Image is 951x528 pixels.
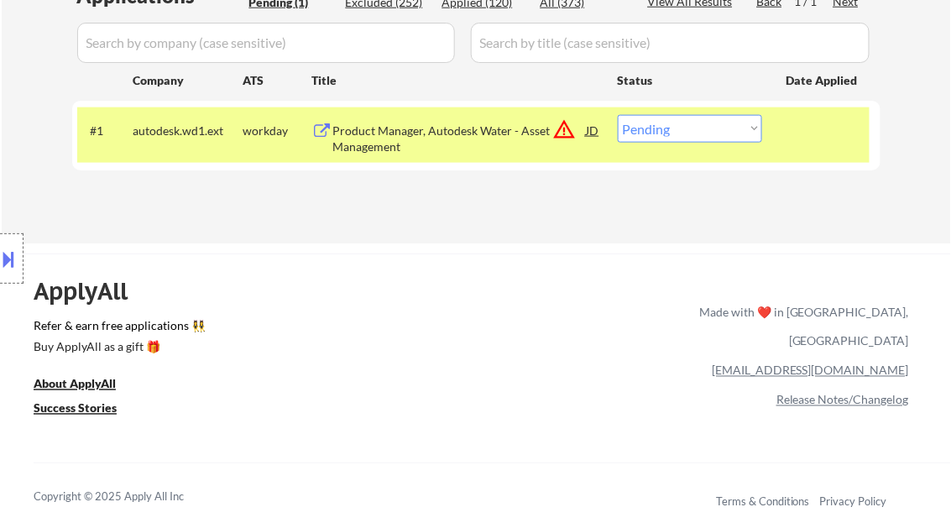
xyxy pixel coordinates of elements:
input: Search by company (case sensitive) [77,23,455,63]
input: Search by title (case sensitive) [471,23,870,63]
a: [EMAIL_ADDRESS][DOMAIN_NAME] [712,363,909,378]
div: Made with ❤️ in [GEOGRAPHIC_DATA], [GEOGRAPHIC_DATA] [692,297,909,356]
a: Terms & Conditions [716,495,810,509]
div: Title [312,72,602,89]
button: warning_amber [553,118,577,141]
div: JD [585,115,602,145]
div: Status [618,65,762,95]
div: Product Manager, Autodesk Water - Asset Management [333,123,587,155]
div: Company [133,72,243,89]
a: Privacy Policy [820,495,887,509]
div: Copyright © 2025 Apply All Inc [34,489,227,506]
div: ATS [243,72,312,89]
div: Date Applied [786,72,860,89]
a: Release Notes/Changelog [776,393,909,407]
